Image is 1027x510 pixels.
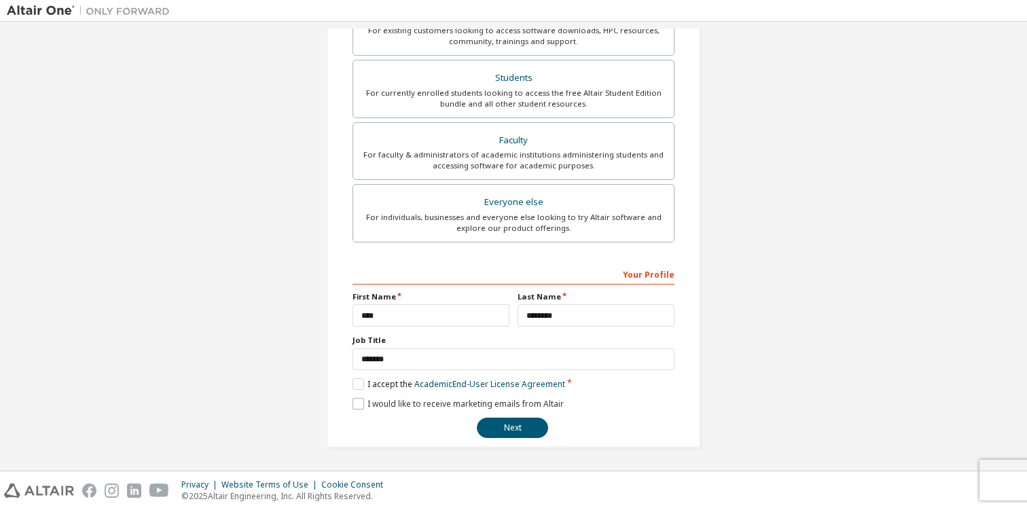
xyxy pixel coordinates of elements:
[353,291,509,302] label: First Name
[361,149,666,171] div: For faculty & administrators of academic institutions administering students and accessing softwa...
[105,484,119,498] img: instagram.svg
[353,263,674,285] div: Your Profile
[321,479,391,490] div: Cookie Consent
[181,490,391,502] p: © 2025 Altair Engineering, Inc. All Rights Reserved.
[353,398,564,409] label: I would like to receive marketing emails from Altair
[181,479,221,490] div: Privacy
[518,291,674,302] label: Last Name
[149,484,169,498] img: youtube.svg
[361,193,666,212] div: Everyone else
[353,378,565,390] label: I accept the
[221,479,321,490] div: Website Terms of Use
[82,484,96,498] img: facebook.svg
[361,131,666,150] div: Faculty
[361,69,666,88] div: Students
[361,88,666,109] div: For currently enrolled students looking to access the free Altair Student Edition bundle and all ...
[361,25,666,47] div: For existing customers looking to access software downloads, HPC resources, community, trainings ...
[4,484,74,498] img: altair_logo.svg
[361,212,666,234] div: For individuals, businesses and everyone else looking to try Altair software and explore our prod...
[7,4,177,18] img: Altair One
[127,484,141,498] img: linkedin.svg
[353,335,674,346] label: Job Title
[477,418,548,438] button: Next
[414,378,565,390] a: Academic End-User License Agreement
